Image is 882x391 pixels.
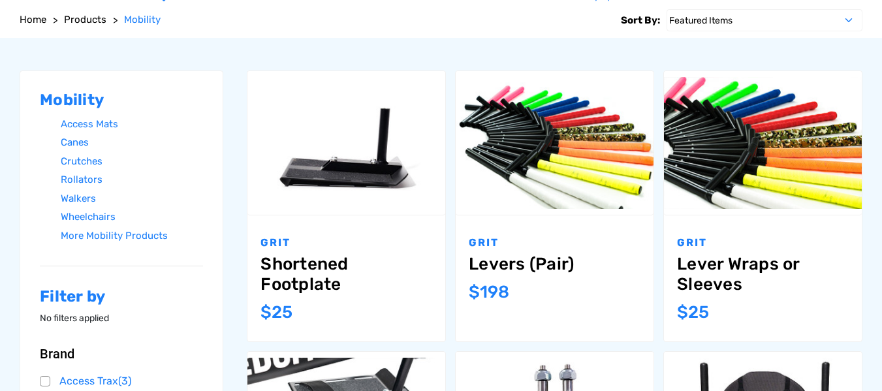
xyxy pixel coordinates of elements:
p: GRIT [469,235,640,251]
img: GRIT Shortened Footplate: steel platform for resting feet when using GRIT Freedom Chair shown wit... [247,77,445,209]
a: Shortened Footplate,$25.00 [260,254,432,294]
span: $198 [469,282,509,302]
a: Rollators [61,170,203,189]
p: GRIT [260,235,432,251]
a: Walkers [61,189,203,208]
a: Lever Wraps or Sleeves,$25.00 [664,71,862,215]
img: GRIT Lever Wraps: Sets of GRIT Freedom Chair levers wrapped as pairs in pink, green, blue, red, c... [664,77,862,209]
a: Crutches [61,152,203,171]
p: No filters applied [40,311,203,325]
a: Canes [61,133,203,152]
a: Levers (Pair),$198.00 [469,254,640,274]
span: Brand [40,346,74,362]
a: Home [20,12,46,27]
a: Wheelchairs [61,208,203,227]
a: Levers (Pair),$198.00 [456,71,654,215]
p: GRIT [677,235,849,251]
label: Sort By: [621,9,660,31]
span: $25 [677,302,709,322]
button: Brand [40,346,203,362]
span: (3) [118,375,131,387]
span: Home [20,14,46,25]
a: Lever Wraps or Sleeves,$25.00 [677,254,849,294]
a: Access Mats [61,115,203,134]
span: Mobility [124,14,161,25]
a: Access Trax(3) [40,371,203,391]
a: Mobility [124,12,161,27]
a: More Mobility Products [61,227,203,245]
img: Levers (Pair) [456,77,654,209]
span: $25 [260,302,292,322]
span: Products [64,14,106,25]
a: Products [64,12,106,27]
h2: Mobility [40,91,203,110]
h2: Filter by [40,287,203,306]
a: Shortened Footplate,$25.00 [247,71,445,215]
